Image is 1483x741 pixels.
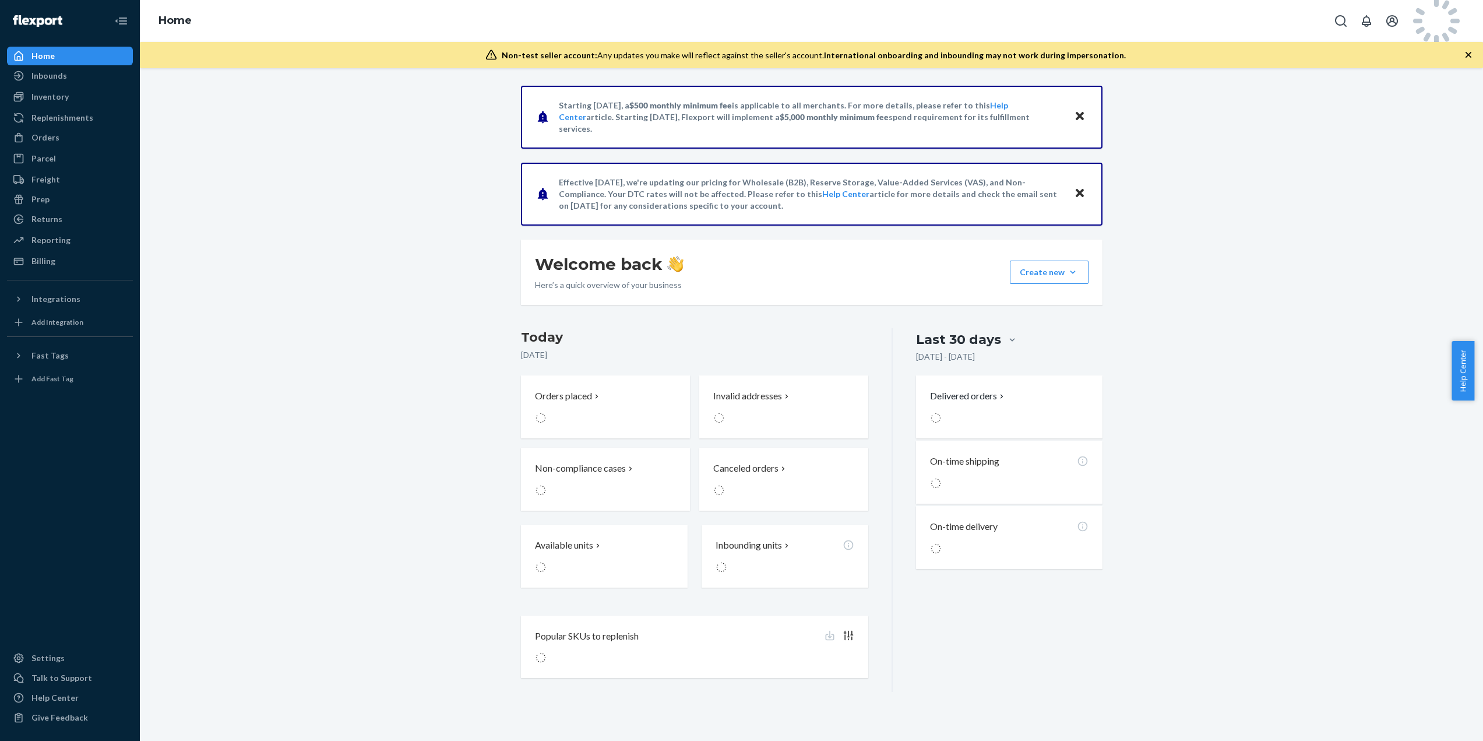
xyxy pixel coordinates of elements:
button: Integrations [7,290,133,308]
button: Orders placed [521,375,690,438]
a: Returns [7,210,133,229]
p: On-time delivery [930,520,998,533]
p: Non-compliance cases [535,462,626,475]
a: Orders [7,128,133,147]
button: Fast Tags [7,346,133,365]
div: Talk to Support [31,672,92,684]
p: Starting [DATE], a is applicable to all merchants. For more details, please refer to this article... [559,100,1063,135]
button: Open notifications [1355,9,1378,33]
p: Canceled orders [713,462,779,475]
p: Popular SKUs to replenish [535,630,639,643]
button: Create new [1010,261,1089,284]
a: Add Integration [7,313,133,332]
button: Close [1072,185,1087,202]
div: Home [31,50,55,62]
a: Settings [7,649,133,668]
div: Replenishments [31,112,93,124]
div: Give Feedback [31,712,88,724]
a: Replenishments [7,108,133,127]
span: International onboarding and inbounding may not work during impersonation. [824,50,1126,60]
ol: breadcrumbs [149,4,201,38]
div: Returns [31,213,62,225]
button: Canceled orders [699,448,868,511]
img: hand-wave emoji [667,256,684,272]
button: Invalid addresses [699,375,868,438]
button: Close Navigation [110,9,133,33]
p: Available units [535,539,593,552]
a: Home [7,47,133,65]
img: Flexport logo [13,15,62,27]
a: Inbounds [7,66,133,85]
div: Any updates you make will reflect against the seller's account. [502,50,1126,61]
div: Add Integration [31,317,83,327]
button: Non-compliance cases [521,448,690,511]
div: Inventory [31,91,69,103]
a: Reporting [7,231,133,250]
div: Integrations [31,293,80,305]
button: Help Center [1452,341,1474,401]
span: $5,000 monthly minimum fee [780,112,889,122]
div: Parcel [31,153,56,164]
p: [DATE] - [DATE] [916,351,975,363]
div: Fast Tags [31,350,69,361]
div: Settings [31,652,65,664]
p: Inbounding units [716,539,782,552]
button: Talk to Support [7,669,133,687]
span: Non-test seller account: [502,50,597,60]
h3: Today [521,328,869,347]
button: Close [1072,108,1087,125]
a: Home [158,14,192,27]
a: Add Fast Tag [7,370,133,388]
p: Invalid addresses [713,389,782,403]
a: Prep [7,190,133,209]
div: Last 30 days [916,331,1001,349]
div: Prep [31,194,50,205]
p: On-time shipping [930,455,999,468]
a: Freight [7,170,133,189]
a: Help Center [822,189,869,199]
div: Add Fast Tag [31,374,73,384]
button: Inbounding units [702,525,868,588]
a: Parcel [7,149,133,168]
div: Billing [31,255,55,267]
div: Help Center [31,692,79,704]
p: [DATE] [521,349,869,361]
button: Open account menu [1380,9,1404,33]
span: $500 monthly minimum fee [629,100,732,110]
div: Reporting [31,234,71,246]
a: Help Center [7,689,133,707]
div: Freight [31,174,60,185]
a: Inventory [7,87,133,106]
a: Billing [7,252,133,271]
h1: Welcome back [535,254,684,275]
p: Orders placed [535,389,592,403]
div: Inbounds [31,70,67,82]
button: Available units [521,525,688,588]
p: Effective [DATE], we're updating our pricing for Wholesale (B2B), Reserve Storage, Value-Added Se... [559,177,1063,212]
p: Here’s a quick overview of your business [535,279,684,291]
button: Delivered orders [930,389,1006,403]
button: Open Search Box [1329,9,1352,33]
button: Give Feedback [7,708,133,727]
div: Orders [31,132,59,143]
